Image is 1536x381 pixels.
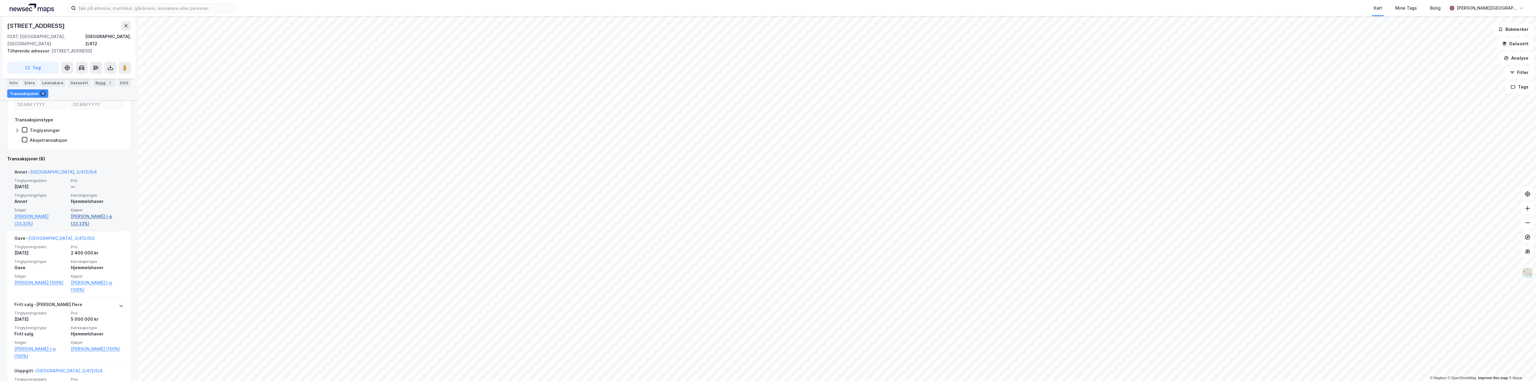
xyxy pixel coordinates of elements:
div: Eiere [22,79,37,87]
div: Tinglysninger [30,127,60,133]
span: Eierskapstype [71,325,124,330]
div: Info [7,79,20,87]
iframe: Chat Widget [1506,352,1536,381]
span: Selger [14,340,67,345]
button: Tags [1506,81,1534,93]
div: Uoppgitt - [14,367,103,377]
div: Annet - [14,168,97,178]
div: Mine Tags [1395,4,1417,12]
input: Søk på adresse, matrikkel, gårdeiere, leietakere eller personer [76,4,236,13]
img: Z [1522,267,1533,279]
span: Pris [71,244,124,249]
span: Tinglysningsdato [14,311,67,316]
button: Datasett [1497,38,1534,50]
input: DD.MM.YYYY [70,100,123,109]
a: [PERSON_NAME] I-p (100%) [14,345,67,360]
span: Pris [71,311,124,316]
span: Kjøper [71,274,124,279]
button: Analyse [1499,52,1534,64]
a: [PERSON_NAME] I-p (33.33%) [71,213,124,227]
div: Fritt salg - [PERSON_NAME] flere [14,301,82,311]
div: [DATE] [14,316,67,323]
div: [DATE] [14,183,67,190]
div: Hjemmelshaver [71,330,124,338]
div: Aksjetransaksjon [30,137,67,143]
span: Tinglysningstype [14,259,67,264]
div: [STREET_ADDRESS] [7,47,126,55]
div: 5 000 000 kr [71,316,124,323]
a: [GEOGRAPHIC_DATA], 2/412/0/2 [28,236,95,241]
div: ESG [118,79,130,87]
span: Tinglysningstype [14,325,67,330]
div: Transaksjoner (8) [7,155,131,162]
div: Gave - [14,235,95,244]
div: — [71,183,124,190]
div: [GEOGRAPHIC_DATA], 2/412 [85,33,131,47]
div: 0287, [GEOGRAPHIC_DATA], [GEOGRAPHIC_DATA] [7,33,85,47]
a: [PERSON_NAME] (33.33%) [14,213,67,227]
div: Bolig [1430,4,1441,12]
div: Kart [1374,4,1382,12]
div: Leietakere [40,79,66,87]
img: logo.a4113a55bc3d86da70a041830d287a7e.svg [10,4,54,13]
span: Tinglysningstype [14,193,67,198]
div: 1 [107,80,113,86]
span: Eierskapstype [71,259,124,264]
span: Eierskapstype [71,193,124,198]
span: Tilhørende adresser: [7,48,52,53]
a: [GEOGRAPHIC_DATA], 2/412/0/4 [30,169,97,174]
div: 8 [40,91,46,97]
span: Kjøper [71,207,124,213]
div: [DATE] [14,249,67,257]
div: [STREET_ADDRESS] [7,21,66,31]
span: Selger [14,207,67,213]
input: DD.MM.YYYY [15,100,67,109]
div: Hjemmelshaver [71,198,124,205]
div: Datasett [68,79,91,87]
button: Filter [1505,67,1534,79]
div: [PERSON_NAME][GEOGRAPHIC_DATA] [1457,4,1517,12]
span: Selger [14,274,67,279]
div: Kontrollprogram for chat [1506,352,1536,381]
span: Kjøper [71,340,124,345]
span: Tinglysningsdato [14,244,67,249]
span: Tinglysningsdato [14,178,67,183]
a: OpenStreetMap [1447,376,1477,380]
div: Fritt salg [14,330,67,338]
span: Pris [71,178,124,183]
button: Tag [7,62,59,74]
a: [PERSON_NAME] (100%) [71,345,124,353]
div: Bygg [93,79,115,87]
div: Annet [14,198,67,205]
div: Hjemmelshaver [71,264,124,271]
a: [PERSON_NAME] (100%) [14,279,67,286]
button: Bokmerker [1493,23,1534,35]
div: Transaksjoner [7,89,48,98]
div: 2 400 000 kr [71,249,124,257]
a: [GEOGRAPHIC_DATA], 2/412/0/4 [36,368,103,373]
a: Improve this map [1478,376,1508,380]
div: Gave [14,264,67,271]
a: [PERSON_NAME] I-p (100%) [71,279,124,293]
div: Transaksjonstype [15,116,53,124]
a: Mapbox [1430,376,1446,380]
